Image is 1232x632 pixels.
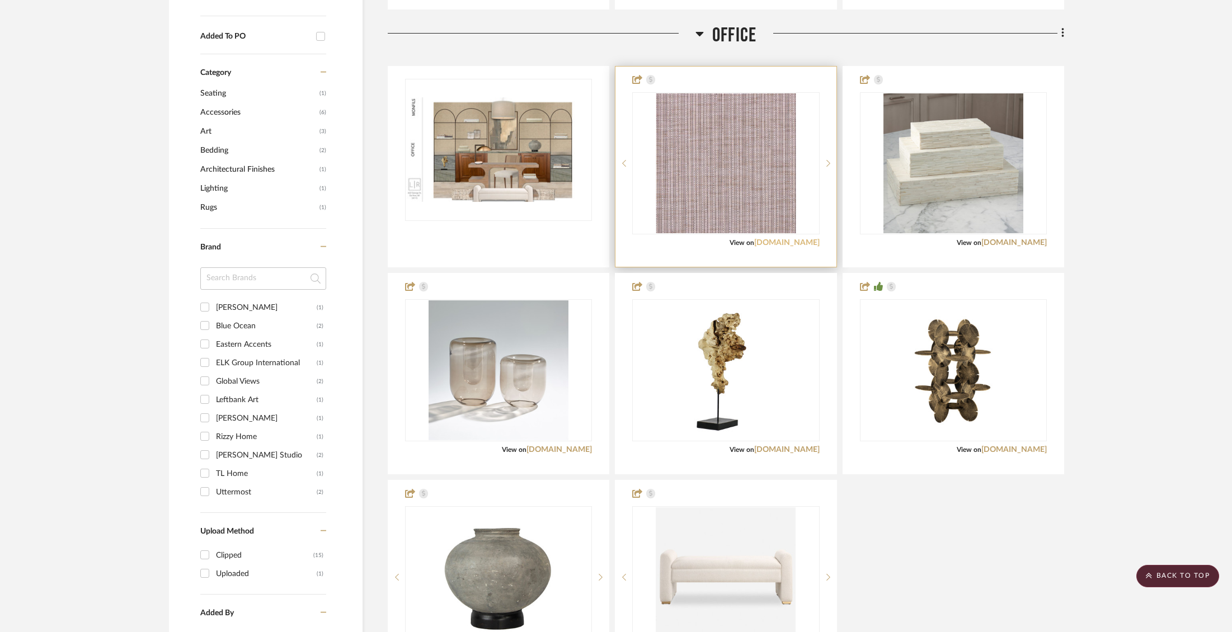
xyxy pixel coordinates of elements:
[200,267,326,290] input: Search Brands
[656,300,796,440] img: Burly Wood Table Top Sculpture
[319,180,326,197] span: (1)
[200,179,317,198] span: Lighting
[216,317,317,335] div: Blue Ocean
[216,565,317,583] div: Uploaded
[730,239,754,246] span: View on
[216,483,317,501] div: Uttermost
[957,239,981,246] span: View on
[317,354,323,372] div: (1)
[216,372,317,390] div: Global Views
[317,428,323,446] div: (1)
[216,465,317,483] div: TL Home
[981,446,1047,454] a: [DOMAIN_NAME]
[216,446,317,464] div: [PERSON_NAME] Studio
[883,93,1023,233] img: CHISELED BONE STORAGE BOXES
[526,446,592,454] a: [DOMAIN_NAME]
[754,446,820,454] a: [DOMAIN_NAME]
[502,446,526,453] span: View on
[216,391,317,409] div: Leftbank Art
[200,141,317,160] span: Bedding
[406,97,591,202] img: Office Concept Visual
[200,68,231,78] span: Category
[200,243,221,251] span: Brand
[860,300,1046,441] div: 0
[216,299,317,317] div: [PERSON_NAME]
[957,446,981,453] span: View on
[317,317,323,335] div: (2)
[200,32,311,41] div: Added To PO
[754,239,820,247] a: [DOMAIN_NAME]
[216,354,317,372] div: ELK Group International
[313,546,323,564] div: (15)
[317,446,323,464] div: (2)
[883,300,1023,440] img: Flint Sculpture
[200,527,254,535] span: Upload Method
[656,93,796,233] img: 1227 : Western Weave
[317,409,323,427] div: (1)
[317,465,323,483] div: (1)
[712,23,756,48] span: Office
[1136,565,1219,587] scroll-to-top-button: BACK TO TOP
[200,160,317,179] span: Architectural Finishes
[633,93,819,234] div: 0
[200,198,317,217] span: Rugs
[317,372,323,390] div: (2)
[319,103,326,121] span: (6)
[216,428,317,446] div: Rizzy Home
[200,84,317,103] span: Seating
[319,84,326,102] span: (1)
[317,299,323,317] div: (1)
[200,122,317,141] span: Art
[200,103,317,122] span: Accessories
[216,336,317,353] div: Eastern Accents
[319,122,326,140] span: (3)
[319,142,326,159] span: (2)
[317,565,323,583] div: (1)
[317,336,323,353] div: (1)
[981,239,1047,247] a: [DOMAIN_NAME]
[730,446,754,453] span: View on
[317,391,323,409] div: (1)
[317,483,323,501] div: (2)
[200,609,234,617] span: Added By
[429,300,568,440] img: DOUBLE TAKE COLLECTION-LIGHT TOPAZ
[216,546,313,564] div: Clipped
[319,199,326,216] span: (1)
[216,409,317,427] div: [PERSON_NAME]
[319,161,326,178] span: (1)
